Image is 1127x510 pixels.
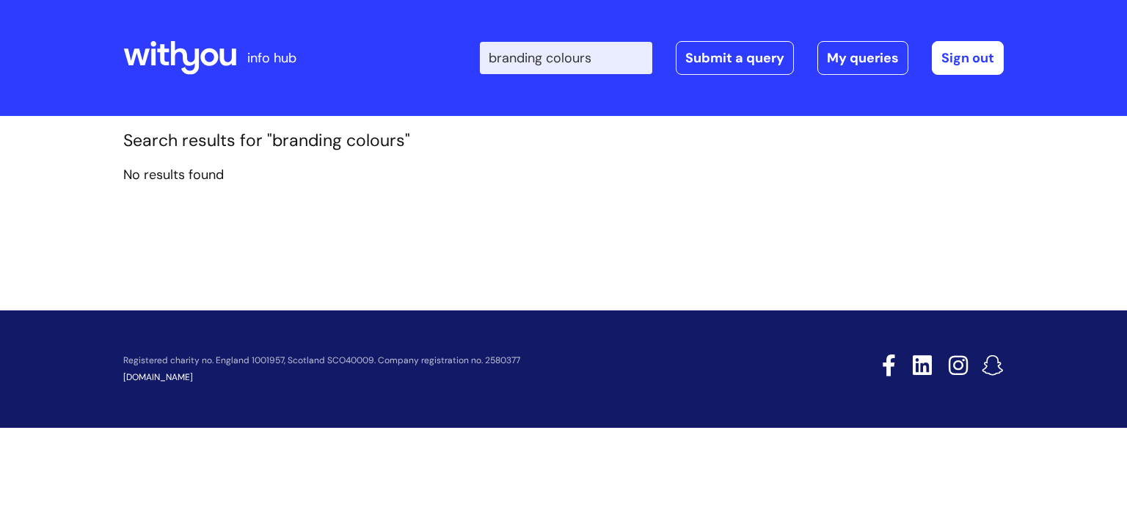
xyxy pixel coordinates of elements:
p: info hub [247,46,296,70]
input: Search [480,42,652,74]
div: | - [480,41,1004,75]
p: No results found [123,163,1004,186]
a: My queries [817,41,908,75]
a: Submit a query [676,41,794,75]
a: [DOMAIN_NAME] [123,371,193,383]
h1: Search results for "branding colours" [123,131,1004,151]
p: Registered charity no. England 1001957, Scotland SCO40009. Company registration no. 2580377 [123,356,778,365]
a: Sign out [932,41,1004,75]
